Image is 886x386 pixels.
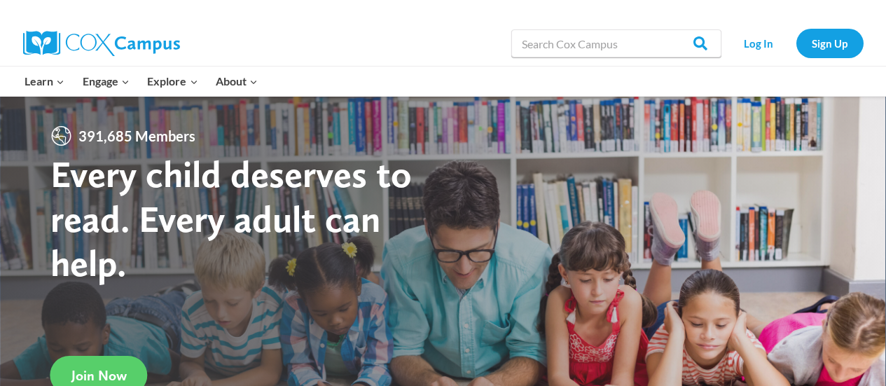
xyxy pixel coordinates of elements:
[25,72,64,90] span: Learn
[71,367,127,384] span: Join Now
[511,29,721,57] input: Search Cox Campus
[73,125,201,147] span: 391,685 Members
[728,29,789,57] a: Log In
[50,151,412,285] strong: Every child deserves to read. Every adult can help.
[83,72,130,90] span: Engage
[796,29,864,57] a: Sign Up
[23,31,180,56] img: Cox Campus
[728,29,864,57] nav: Secondary Navigation
[216,72,258,90] span: About
[16,67,267,96] nav: Primary Navigation
[147,72,198,90] span: Explore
